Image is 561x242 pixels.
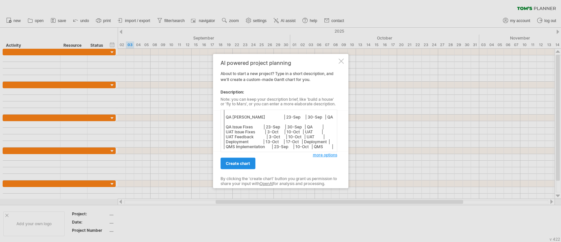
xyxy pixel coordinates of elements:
[221,176,337,186] div: By clicking the 'create chart' button you grant us permission to share your input with for analys...
[221,158,255,169] a: create chart
[260,181,273,186] a: OpenAI
[226,161,250,166] span: create chart
[313,152,337,158] a: more options
[221,97,337,106] div: Note: you can keep your description brief, like 'build a house' or 'fly to Mars', or you can ente...
[221,60,337,66] div: AI powered project planning
[221,89,337,95] div: Description:
[221,60,337,182] div: About to start a new project? Type in a short description, and we'll create a custom-made Gantt c...
[313,152,337,157] span: more options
